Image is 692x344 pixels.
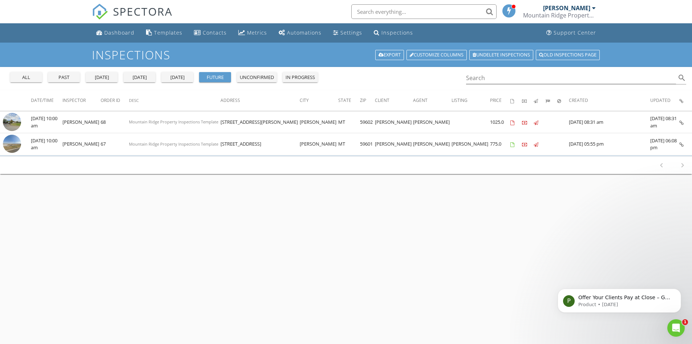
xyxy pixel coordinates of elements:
[546,90,557,111] th: Submitted: Not sorted.
[101,97,120,103] span: Order ID
[3,135,21,153] img: streetview
[220,97,240,103] span: Address
[92,10,173,25] a: SPECTORA
[650,90,679,111] th: Updated: Not sorted.
[129,90,220,111] th: Desc: Not sorted.
[406,50,467,60] a: Customize Columns
[203,29,227,36] div: Contacts
[413,97,428,103] span: Agent
[543,26,599,40] a: Support Center
[51,74,77,81] div: past
[360,133,375,155] td: 59601
[667,319,685,337] iframe: Intercom live chat
[143,26,185,40] a: Templates
[62,97,86,103] span: Inspector
[101,133,129,155] td: 67
[62,111,101,133] td: [PERSON_NAME]
[490,111,510,133] td: 1025.0
[92,4,108,20] img: The Best Home Inspection Software - Spectora
[31,90,62,111] th: Date/Time: Not sorted.
[330,26,365,40] a: Settings
[371,26,416,40] a: Inspections
[31,111,62,133] td: [DATE] 10:00 am
[93,26,137,40] a: Dashboard
[413,111,452,133] td: [PERSON_NAME]
[490,90,510,111] th: Price: Not sorted.
[523,12,596,19] div: Mountain Ridge Property Inspections
[413,133,452,155] td: [PERSON_NAME]
[452,97,468,103] span: Listing
[490,97,502,103] span: Price
[547,273,692,324] iframe: Intercom notifications message
[31,97,54,103] span: Date/Time
[13,74,39,81] div: all
[124,72,155,82] button: [DATE]
[247,29,267,36] div: Metrics
[48,72,80,82] button: past
[338,133,360,155] td: MT
[10,72,42,82] button: all
[360,111,375,133] td: 59602
[164,74,190,81] div: [DATE]
[129,141,218,147] span: Mountain Ridge Property Inspections Template
[62,133,101,155] td: [PERSON_NAME]
[650,97,671,103] span: Updated
[220,90,300,111] th: Address: Not sorted.
[101,90,129,111] th: Order ID: Not sorted.
[360,97,366,103] span: Zip
[554,29,596,36] div: Support Center
[522,90,534,111] th: Paid: Not sorted.
[452,133,490,155] td: [PERSON_NAME]
[3,113,21,131] img: streetview
[340,29,362,36] div: Settings
[679,90,692,111] th: Inspection Details: Not sorted.
[375,90,413,111] th: Client: Not sorted.
[351,4,497,19] input: Search everything...
[202,74,228,81] div: future
[510,90,522,111] th: Agreements signed: Not sorted.
[375,133,413,155] td: [PERSON_NAME]
[682,319,688,325] span: 1
[283,72,318,82] button: in progress
[452,90,490,111] th: Listing: Not sorted.
[490,133,510,155] td: 775.0
[300,90,338,111] th: City: Not sorted.
[569,97,588,103] span: Created
[557,90,569,111] th: Canceled: Not sorted.
[338,90,360,111] th: State: Not sorted.
[543,4,590,12] div: [PERSON_NAME]
[534,90,545,111] th: Published: Not sorted.
[240,74,274,81] div: unconfirmed
[375,50,404,60] a: Export
[276,26,324,40] a: Automations (Basic)
[375,111,413,133] td: [PERSON_NAME]
[129,98,139,103] span: Desc
[104,29,134,36] div: Dashboard
[677,74,686,82] i: search
[101,111,129,133] td: 68
[569,90,650,111] th: Created: Not sorted.
[220,111,300,133] td: [STREET_ADDRESS][PERSON_NAME]
[235,26,270,40] a: Metrics
[113,4,173,19] span: SPECTORA
[161,72,193,82] button: [DATE]
[154,29,182,36] div: Templates
[338,97,351,103] span: State
[469,50,533,60] a: Undelete inspections
[31,133,62,155] td: [DATE] 10:00 am
[375,97,389,103] span: Client
[286,74,315,81] div: in progress
[381,29,413,36] div: Inspections
[287,29,321,36] div: Automations
[300,133,338,155] td: [PERSON_NAME]
[89,74,115,81] div: [DATE]
[300,97,309,103] span: City
[220,133,300,155] td: [STREET_ADDRESS]
[569,111,650,133] td: [DATE] 08:31 am
[126,74,153,81] div: [DATE]
[569,133,650,155] td: [DATE] 05:55 pm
